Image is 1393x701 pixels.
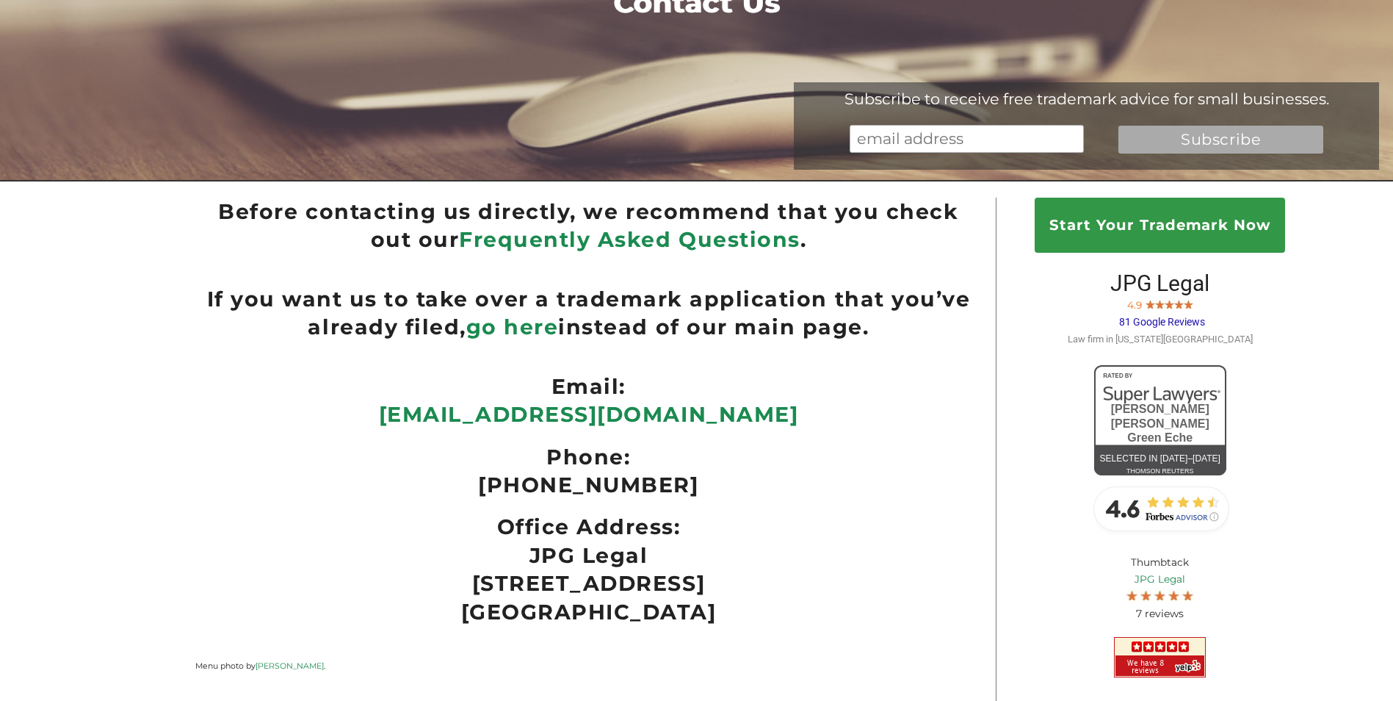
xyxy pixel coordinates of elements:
[1094,402,1226,445] div: [PERSON_NAME] [PERSON_NAME] Green Eche
[1094,365,1226,475] a: [PERSON_NAME] [PERSON_NAME]Green EcheSelected in [DATE]–[DATE]thomson reuters
[1146,298,1155,309] img: Screen-Shot-2017-10-03-at-11.31.22-PM.jpg
[1035,571,1284,588] a: JPG Legal
[1114,637,1206,677] img: JPG Legal
[256,661,324,671] a: [PERSON_NAME]
[794,90,1379,108] div: Subscribe to receive free trademark advice for small businesses.
[1126,589,1137,600] img: Screen-Shot-2017-10-03-at-11.31.22-PM.jpg
[195,513,981,541] ul: Office Address:
[850,125,1084,153] input: email address
[195,198,981,254] ul: Before contacting us directly, we recommend that you check out our .
[379,401,799,427] a: [EMAIL_ADDRESS][DOMAIN_NAME]
[195,542,981,626] p: JPG Legal [STREET_ADDRESS] [GEOGRAPHIC_DATA]
[1155,298,1165,309] img: Screen-Shot-2017-10-03-at-11.31.22-PM.jpg
[195,443,981,471] ul: Phone:
[1136,607,1184,620] span: 7 reviews
[1024,543,1295,633] div: Thumbtack
[195,373,981,400] ul: Email:
[1140,589,1151,600] img: Screen-Shot-2017-10-03-at-11.31.22-PM.jpg
[1094,450,1226,467] div: Selected in [DATE]–[DATE]
[1118,126,1323,154] input: Subscribe
[195,285,981,342] ul: If you want us to take over a trademark application that you’ve already filed, instead of our mai...
[1184,298,1193,309] img: Screen-Shot-2017-10-03-at-11.31.22-PM.jpg
[1068,334,1253,345] span: Law firm in [US_STATE][GEOGRAPHIC_DATA]
[1035,198,1285,253] a: Start Your Trademark Now
[466,314,559,339] a: go here
[195,471,981,499] p: [PHONE_NUMBER]
[1119,316,1205,328] span: 81 Google Reviews
[1168,589,1179,600] img: Screen-Shot-2017-10-03-at-11.31.22-PM.jpg
[1087,479,1234,538] img: Forbes-Advisor-Rating-JPG-Legal.jpg
[1068,281,1253,345] a: JPG Legal 4.9 81 Google Reviews Law firm in [US_STATE][GEOGRAPHIC_DATA]
[1174,298,1184,309] img: Screen-Shot-2017-10-03-at-11.31.22-PM.jpg
[1182,589,1193,600] img: Screen-Shot-2017-10-03-at-11.31.22-PM.jpg
[459,226,800,252] a: Frequently Asked Questions
[1127,299,1142,311] span: 4.9
[195,661,325,671] small: Menu photo by .
[1094,463,1226,480] div: thomson reuters
[1110,270,1209,296] span: JPG Legal
[1154,589,1165,600] img: Screen-Shot-2017-10-03-at-11.31.22-PM.jpg
[1165,298,1174,309] img: Screen-Shot-2017-10-03-at-11.31.22-PM.jpg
